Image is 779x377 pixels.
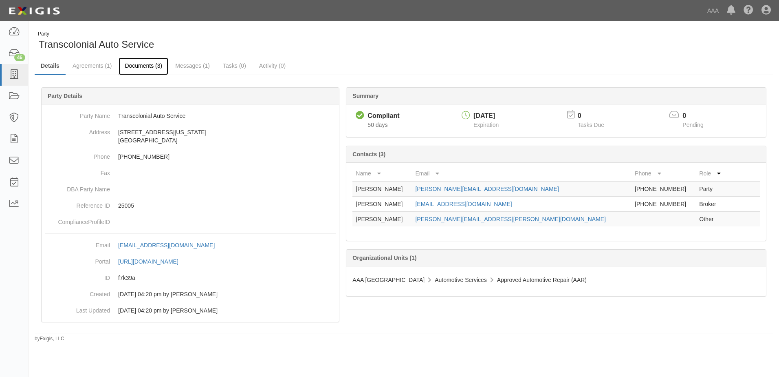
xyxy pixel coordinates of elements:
a: Agreements (1) [66,58,118,74]
td: Broker [696,197,727,212]
dt: Phone [45,149,110,161]
small: by [35,335,64,342]
a: Tasks (0) [217,58,252,74]
dt: Fax [45,165,110,177]
b: Contacts (3) [352,151,385,157]
span: AAA [GEOGRAPHIC_DATA] [352,277,425,283]
span: Approved Automotive Repair (AAR) [497,277,587,283]
i: Compliant [356,111,364,120]
i: Help Center - Complianz [744,6,753,16]
td: [PERSON_NAME] [352,212,412,227]
span: Transcolonial Auto Service [39,39,154,50]
dd: f7k39a [45,270,336,286]
span: Tasks Due [578,122,604,128]
dt: Address [45,124,110,136]
th: Role [696,166,727,181]
td: [PERSON_NAME] [352,197,412,212]
th: Phone [632,166,696,181]
a: Messages (1) [169,58,216,74]
td: [PERSON_NAME] [352,181,412,197]
b: Organizational Units (1) [352,255,416,261]
th: Email [412,166,632,181]
b: Summary [352,93,378,99]
a: [EMAIL_ADDRESS][DOMAIN_NAME] [118,242,224,248]
a: Exigis, LLC [40,336,64,342]
td: [PHONE_NUMBER] [632,197,696,212]
dt: ComplianceProfileID [45,214,110,226]
div: 46 [14,54,25,61]
a: AAA [703,2,723,19]
a: [PERSON_NAME][EMAIL_ADDRESS][PERSON_NAME][DOMAIN_NAME] [415,216,606,222]
a: Documents (3) [119,58,168,75]
span: Expiration [473,122,499,128]
span: Pending [682,122,703,128]
dd: 08/20/2025 04:20 pm by Benjamin Tully [45,286,336,302]
span: Automotive Services [435,277,487,283]
dd: [STREET_ADDRESS][US_STATE] [GEOGRAPHIC_DATA] [45,124,336,149]
dt: Portal [45,253,110,266]
a: [EMAIL_ADDRESS][DOMAIN_NAME] [415,201,512,207]
p: 0 [578,111,614,121]
td: [PHONE_NUMBER] [632,181,696,197]
td: Party [696,181,727,197]
dt: Reference ID [45,197,110,210]
dd: 08/20/2025 04:20 pm by Benjamin Tully [45,302,336,319]
div: [EMAIL_ADDRESS][DOMAIN_NAME] [118,241,215,249]
p: 25005 [118,202,336,210]
dt: Created [45,286,110,298]
td: Other [696,212,727,227]
div: [DATE] [473,111,499,121]
a: [PERSON_NAME][EMAIL_ADDRESS][DOMAIN_NAME] [415,186,559,192]
a: [URL][DOMAIN_NAME] [118,258,187,265]
div: Party [38,31,154,38]
dt: Email [45,237,110,249]
img: logo-5460c22ac91f19d4615b14bd174203de0afe785f0fc80cf4dbbc73dc1793850b.png [6,4,62,18]
b: Party Details [48,93,82,99]
p: 0 [682,111,713,121]
dt: Last Updated [45,302,110,315]
th: Name [352,166,412,181]
span: Since 08/21/2025 [367,122,387,128]
dt: ID [45,270,110,282]
div: Compliant [367,111,399,121]
div: Transcolonial Auto Service [35,31,398,51]
a: Details [35,58,66,75]
a: Activity (0) [253,58,292,74]
dt: Party Name [45,108,110,120]
dd: Transcolonial Auto Service [45,108,336,124]
dt: DBA Party Name [45,181,110,193]
dd: [PHONE_NUMBER] [45,149,336,165]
